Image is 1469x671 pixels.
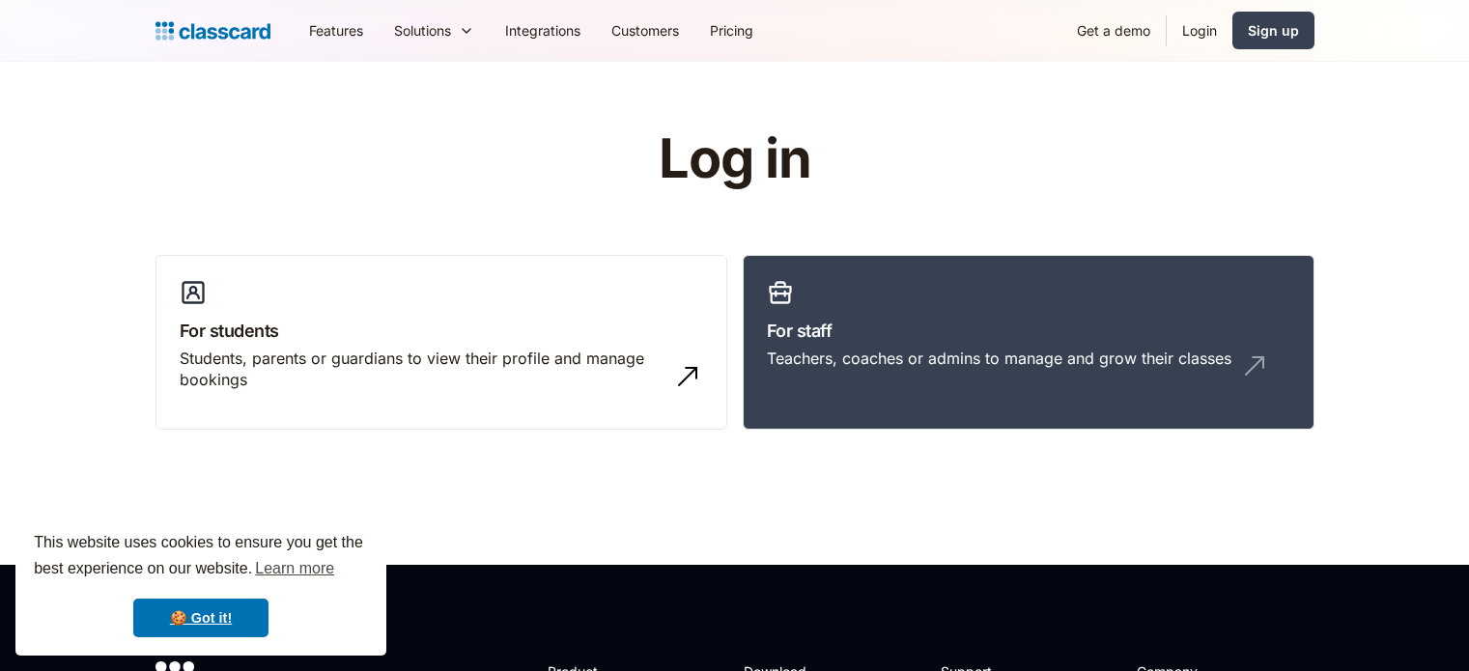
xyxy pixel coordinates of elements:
[743,255,1314,431] a: For staffTeachers, coaches or admins to manage and grow their classes
[694,9,769,52] a: Pricing
[34,531,368,583] span: This website uses cookies to ensure you get the best experience on our website.
[15,513,386,656] div: cookieconsent
[155,255,727,431] a: For studentsStudents, parents or guardians to view their profile and manage bookings
[1248,20,1299,41] div: Sign up
[490,9,596,52] a: Integrations
[1232,12,1314,49] a: Sign up
[767,348,1231,369] div: Teachers, coaches or admins to manage and grow their classes
[180,318,703,344] h3: For students
[767,318,1290,344] h3: For staff
[1167,9,1232,52] a: Login
[379,9,490,52] div: Solutions
[596,9,694,52] a: Customers
[180,348,664,391] div: Students, parents or guardians to view their profile and manage bookings
[1061,9,1166,52] a: Get a demo
[252,554,337,583] a: learn more about cookies
[394,20,451,41] div: Solutions
[155,17,270,44] a: home
[428,129,1041,189] h1: Log in
[133,599,268,637] a: dismiss cookie message
[294,9,379,52] a: Features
